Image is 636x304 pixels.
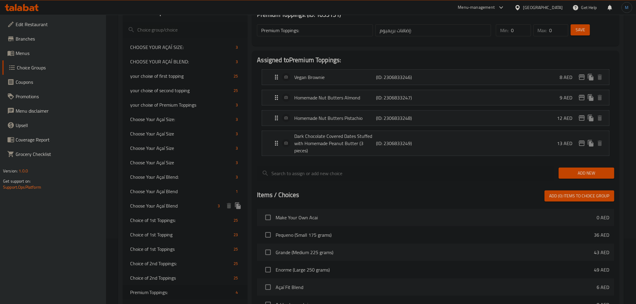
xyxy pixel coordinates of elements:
span: 3 [233,44,240,50]
button: edit [577,114,586,123]
a: Choice Groups [2,60,106,75]
span: Add New [564,169,610,177]
span: Upsell [16,122,101,129]
div: Choices [233,173,240,181]
div: Premium Toppings:4 [123,285,248,299]
button: Add New [559,168,614,179]
div: CHOOSE YOUR AÇAÍ SIZE:3 [123,40,248,54]
div: Choices [231,274,240,281]
span: Açaí Fit Blend [276,284,597,291]
span: 1 [233,189,240,194]
a: Coverage Report [2,132,106,147]
span: 3 [233,117,240,122]
button: delete [225,201,234,210]
h2: Choice Groups [128,8,166,17]
div: your choise of second topping25 [123,83,248,98]
div: Choices [233,188,240,195]
p: Vegan Brownie [294,74,376,81]
span: Add (0) items to choice group [549,192,610,200]
li: Expand [257,128,614,158]
a: Menu disclaimer [2,104,106,118]
button: edit [577,73,586,82]
p: (ID: 2306833247) [376,94,431,101]
p: 43 AED [594,249,610,256]
span: 25 [231,275,240,281]
div: Expand [262,70,609,85]
span: Choose Your Açaí Blend [130,188,234,195]
span: Choose Your Açaí Blend: [130,173,234,181]
button: duplicate [586,93,595,102]
button: delete [595,93,604,102]
input: search [257,166,554,181]
span: Choose Your Açaí Size [130,159,234,166]
span: Select choice [262,263,274,276]
p: 6 AED [597,284,610,291]
div: your choise of Premium Toppings3 [123,98,248,112]
p: (ID: 2306833249) [376,140,431,147]
div: Choose Your Açaí Blend3deleteduplicate [123,199,248,213]
span: 1.0.0 [19,167,28,175]
div: Expand [262,131,609,156]
div: CHOOSE YOUR AÇAÍ BLEND:3 [123,54,248,69]
div: Choose Your Açaí Size3 [123,141,248,155]
span: Grande (Medium 225 grams) [276,249,594,256]
span: Select choice [262,246,274,259]
p: 0 AED [597,214,610,221]
div: Expand [262,90,609,105]
span: 25 [231,246,240,252]
p: 13 AED [557,140,577,147]
button: Add (0) items to choice group [545,190,614,202]
li: Expand [257,108,614,128]
div: your choise of first topping25 [123,69,248,83]
span: Version: [3,167,18,175]
span: 25 [231,217,240,223]
span: your choise of first topping [130,72,231,80]
div: Choices [231,217,240,224]
p: Max: [538,27,547,34]
span: Choose Your Açaí Size [130,144,234,152]
h3: Premium Toppings: (ID: 1033151) [257,10,614,20]
a: Branches [2,32,106,46]
p: Homemade Nut Butters Almond [294,94,376,101]
div: Choices [233,289,240,296]
span: Enorme (Large 250 grams) [276,266,594,273]
p: Dark Chocolate Covered Dates Stuffed with Homemade Peanut Butter (3 pieces) [294,132,376,154]
div: Choice of 1st Toppings:25 [123,213,248,227]
a: Edit Restaurant [2,17,106,32]
span: Menus [16,50,101,57]
span: 3 [233,102,240,108]
div: Choose Your Açaí Blend1 [123,184,248,199]
span: your choise of Premium Toppings [130,101,234,108]
li: Expand [257,67,614,87]
div: Choose Your Açaí Size3 [123,126,248,141]
div: Choose Your Açaí Size3 [123,155,248,170]
span: Promotions [16,93,101,100]
div: Choice of 2nd Toppings:25 [123,256,248,271]
span: Menu disclaimer [16,107,101,114]
p: 36 AED [594,231,610,239]
button: edit [577,93,586,102]
span: Choice Groups [17,64,101,71]
span: Choice of 2nd Toppings [130,274,231,281]
p: 9 AED [560,94,577,101]
p: Min: [500,27,509,34]
span: Choice of 1st Toppings [130,245,231,253]
p: (ID: 2306833246) [376,74,431,81]
a: Grocery Checklist [2,147,106,161]
div: Choices [231,72,240,80]
button: duplicate [586,139,595,148]
span: 3 [233,131,240,137]
span: Choose Your Açaí Size [130,130,234,137]
span: Select choice [262,281,274,293]
button: duplicate [234,201,243,210]
button: duplicate [586,114,595,123]
p: Homemade Nut Butters Pistachio [294,114,376,122]
li: Expand [257,87,614,108]
h2: Items / Choices [257,190,299,199]
span: 23 [231,232,240,238]
div: Choose Your Açaí Blend:3 [123,170,248,184]
span: Select choice [262,229,274,241]
span: Choose Your Açaí Size: [130,116,234,123]
span: Save [576,26,585,34]
span: CHOOSE YOUR AÇAÍ SIZE: [130,44,234,51]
